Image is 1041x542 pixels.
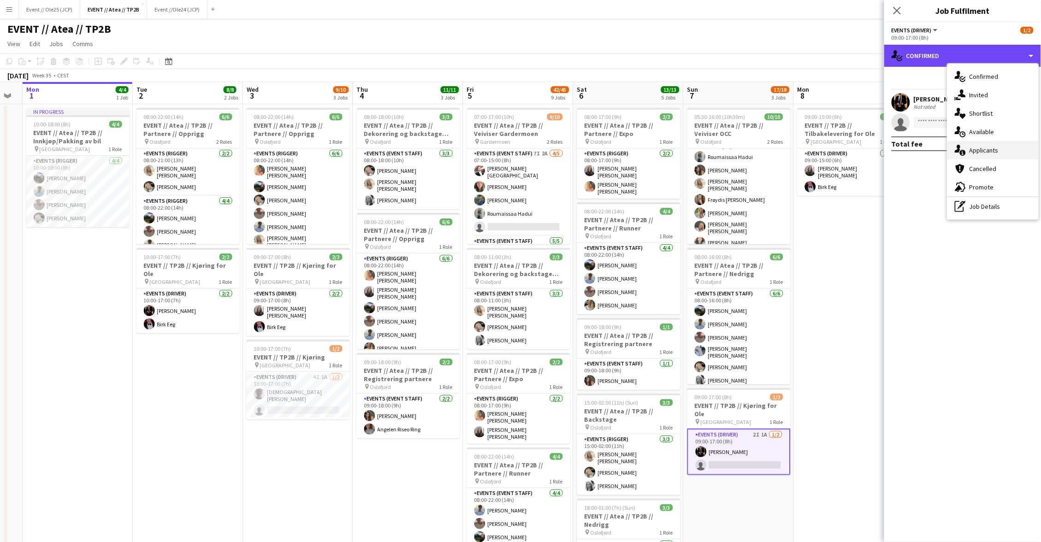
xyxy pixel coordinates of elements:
h3: EVENT // TP2B // Tilbakelevering for Ole [798,121,901,138]
div: Shortlist [947,104,1039,123]
span: 1 Role [109,146,122,153]
span: 2 [135,90,147,101]
span: 1 Role [439,138,453,145]
span: 10:00-18:00 (8h) [34,121,71,128]
span: 08:00-22:00 (14h) [474,453,515,460]
span: [GEOGRAPHIC_DATA] [701,418,751,425]
div: Invited [947,86,1039,104]
span: Oslofjord [480,383,502,390]
span: 4/4 [109,121,122,128]
span: [GEOGRAPHIC_DATA] [260,362,311,369]
span: Oslofjord [370,138,391,145]
span: 2/2 [881,113,893,120]
span: 08:00-22:00 (14h) [585,208,625,215]
span: 10:00-17:00 (7h) [254,345,291,352]
span: [GEOGRAPHIC_DATA] [811,138,862,145]
span: 09:00-18:00 (9h) [585,324,622,330]
app-job-card: 08:00-18:00 (10h)3/3EVENT // Atea // TP2B // Dekorering og backstage oppsett Oslofjord1 RoleEvent... [357,108,460,209]
span: 09:00-17:00 (8h) [254,253,291,260]
div: 3 Jobs [334,94,349,101]
span: Oslofjord [591,138,612,145]
span: 6/6 [770,253,783,260]
span: 6/6 [440,218,453,225]
div: 08:00-16:00 (8h)6/6EVENT // Atea // TP2B // Partnere // Nedrigg Oslofjord1 RoleEvents (Event Staf... [687,248,791,384]
span: 1 Role [550,278,563,285]
span: Oslofjord [370,383,391,390]
div: 10:00-17:00 (7h)1/2EVENT // TP2B // Kjøring [GEOGRAPHIC_DATA]1 RoleEvents (Driver)4I1A1/210:00-17... [247,340,350,419]
span: 2 Roles [217,138,232,145]
span: Oslofjord [480,478,502,485]
span: 08:00-18:00 (10h) [364,113,404,120]
h3: EVENT // Atea // TP2B // Partnere // Expo [467,366,570,383]
span: Gardermoen [480,138,511,145]
button: Event // Ole25 (JCP) [19,0,80,18]
div: Applicants [947,141,1039,159]
span: 1 Role [439,243,453,250]
app-job-card: 09:00-17:00 (8h)1/2EVENT // TP2B // Kjøring for Ole [GEOGRAPHIC_DATA]1 RoleEvents (Driver)2I1A1/2... [687,388,791,475]
span: 1 Role [329,138,343,145]
span: [GEOGRAPHIC_DATA] [260,278,311,285]
span: 09:00-18:00 (9h) [364,359,402,365]
span: 09:00-15:00 (6h) [805,113,842,120]
span: 9/10 [547,113,563,120]
app-job-card: 09:00-17:00 (8h)2/2EVENT // TP2B // Kjøring for Ole [GEOGRAPHIC_DATA]1 RoleEvents (Driver)2/209:0... [247,248,350,336]
div: [PERSON_NAME] [914,95,963,103]
app-card-role: Events (Driver)4I1A1/210:00-17:00 (7h)[DEMOGRAPHIC_DATA][PERSON_NAME] [247,372,350,419]
app-job-card: 08:00-17:00 (9h)2/2EVENT // Atea // TP2B // Partnere // Expo Oslofjord1 RoleEvents (Rigger)2/208:... [467,353,570,444]
div: 5 Jobs [662,94,679,101]
span: 8 [796,90,810,101]
div: Cancelled [947,159,1039,178]
a: Edit [26,38,44,50]
span: Sat [577,85,587,94]
span: Oslofjord [591,529,612,536]
button: Events (Driver) [892,27,939,34]
span: 15:00-02:00 (11h) (Sun) [585,399,639,406]
span: 2 Roles [768,138,783,145]
span: 08:00-16:00 (8h) [695,253,732,260]
span: 1 Role [770,418,783,425]
span: 08:00-22:00 (14h) [364,218,404,225]
span: 6/6 [330,113,343,120]
span: Edit [30,40,40,48]
div: 08:00-22:00 (14h)4/4EVENT // Atea // TP2B // Partnere // Runner Oslofjord1 RoleEvents (Event Staf... [577,202,680,314]
h3: EVENT // TP2B // Kjøring [247,353,350,361]
span: 1 Role [660,348,673,355]
app-job-card: 08:00-22:00 (14h)6/6EVENT // Atea // TP2B // Partnere // Opprigg Oslofjord2 RolesEvents (Rigger)2... [136,108,240,244]
div: Total fee [892,139,923,148]
span: 1 [25,90,39,101]
span: 08:00-22:00 (14h) [144,113,184,120]
app-job-card: 09:00-18:00 (9h)1/1EVENT // Atea // TP2B // Registrering partnere Oslofjord1 RoleEvents (Event St... [577,318,680,390]
div: 05:30-16:00 (10h30m)10/10EVENT // Atea // TP2B // Veiviser OCC Oslofjord2 Roles[PERSON_NAME][PERS... [687,108,791,244]
span: 1 Role [660,424,673,431]
a: Comms [69,38,97,50]
div: Available [947,123,1039,141]
div: Confirmed [947,67,1039,86]
h3: EVENT // Atea // TP2B // Partnere // Runner [577,216,680,232]
h3: EVENT // Atea // TP2B // Partnere // Expo [577,121,680,138]
span: 4/4 [660,208,673,215]
span: 1/2 [330,345,343,352]
span: Oslofjord [260,138,281,145]
h3: EVENT // Atea // TP2B // Partnere // Opprigg [357,226,460,243]
app-card-role: Events (Driver)2/209:00-15:00 (6h)[PERSON_NAME] [PERSON_NAME]Birk Eeg [798,148,901,196]
h3: EVENT // Atea // TP2B // Partnere // Runner [467,461,570,477]
span: 13/13 [661,86,680,93]
span: 17/18 [771,86,790,93]
div: CEST [57,72,69,79]
h3: EVENT // Atea // TP2B // Veiviser Gardermoen [467,121,570,138]
app-card-role: Events (Event Staff)7I2A4/507:00-15:00 (8h)[PERSON_NAME][GEOGRAPHIC_DATA][PERSON_NAME][PERSON_NAM... [467,148,570,236]
app-card-role: Events (Driver)2/210:00-17:00 (7h)[PERSON_NAME]Birk Eeg [136,289,240,333]
span: 1 Role [550,478,563,485]
span: Comms [72,40,93,48]
app-card-role: Events (Rigger)2/208:00-17:00 (9h)[PERSON_NAME] [PERSON_NAME][PERSON_NAME] [PERSON_NAME] [467,394,570,444]
span: 08:00-17:00 (9h) [585,113,622,120]
div: In progress10:00-18:00 (8h)4/4EVENT // Atea // TP2B // Innkjøp/Pakking av bil [GEOGRAPHIC_DATA]1 ... [26,108,130,227]
span: 1 Role [770,278,783,285]
app-job-card: 08:00-22:00 (14h)6/6EVENT // Atea // TP2B // Partnere // Opprigg Oslofjord1 RoleEvents (Rigger)6/... [247,108,350,244]
span: 2/2 [550,359,563,365]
